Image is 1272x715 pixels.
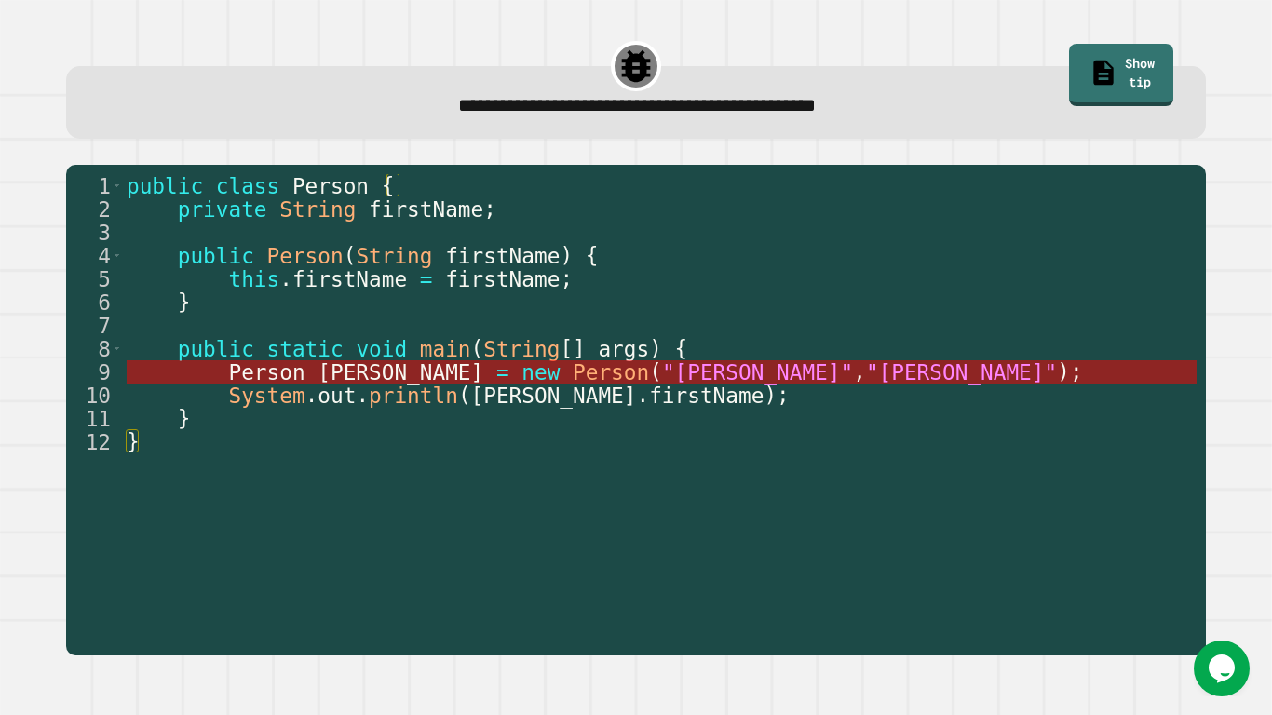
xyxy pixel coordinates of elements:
[66,267,123,290] div: 5
[420,337,471,361] span: main
[496,360,509,384] span: =
[1069,44,1173,106] a: Show tip
[66,290,123,314] div: 6
[66,197,123,221] div: 2
[662,360,853,384] span: "[PERSON_NAME]"
[178,244,254,268] span: public
[866,360,1057,384] span: "[PERSON_NAME]"
[216,174,279,198] span: class
[483,337,560,361] span: String
[598,337,649,361] span: args
[356,244,432,268] span: String
[66,221,123,244] div: 3
[228,360,304,384] span: Person
[66,407,123,430] div: 11
[521,360,560,384] span: new
[112,337,122,360] span: Toggle code folding, rows 8 through 11
[66,174,123,197] div: 1
[228,267,279,291] span: this
[112,244,122,267] span: Toggle code folding, rows 4 through 6
[66,337,123,360] div: 8
[66,244,123,267] div: 4
[445,267,560,291] span: firstName
[1194,641,1253,696] iframe: chat widget
[66,360,123,384] div: 9
[228,384,304,408] span: System
[112,174,122,197] span: Toggle code folding, rows 1 through 12
[292,267,407,291] span: firstName
[318,384,356,408] span: out
[267,337,344,361] span: static
[279,197,356,222] span: String
[127,174,203,198] span: public
[573,360,649,384] span: Person
[178,197,267,222] span: private
[649,384,764,408] span: firstName
[369,197,483,222] span: firstName
[369,384,458,408] span: println
[420,267,433,291] span: =
[66,430,123,453] div: 12
[66,314,123,337] div: 7
[356,337,407,361] span: void
[471,384,637,408] span: [PERSON_NAME]
[66,384,123,407] div: 10
[292,174,369,198] span: Person
[318,360,483,384] span: [PERSON_NAME]
[178,337,254,361] span: public
[445,244,560,268] span: firstName
[267,244,344,268] span: Person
